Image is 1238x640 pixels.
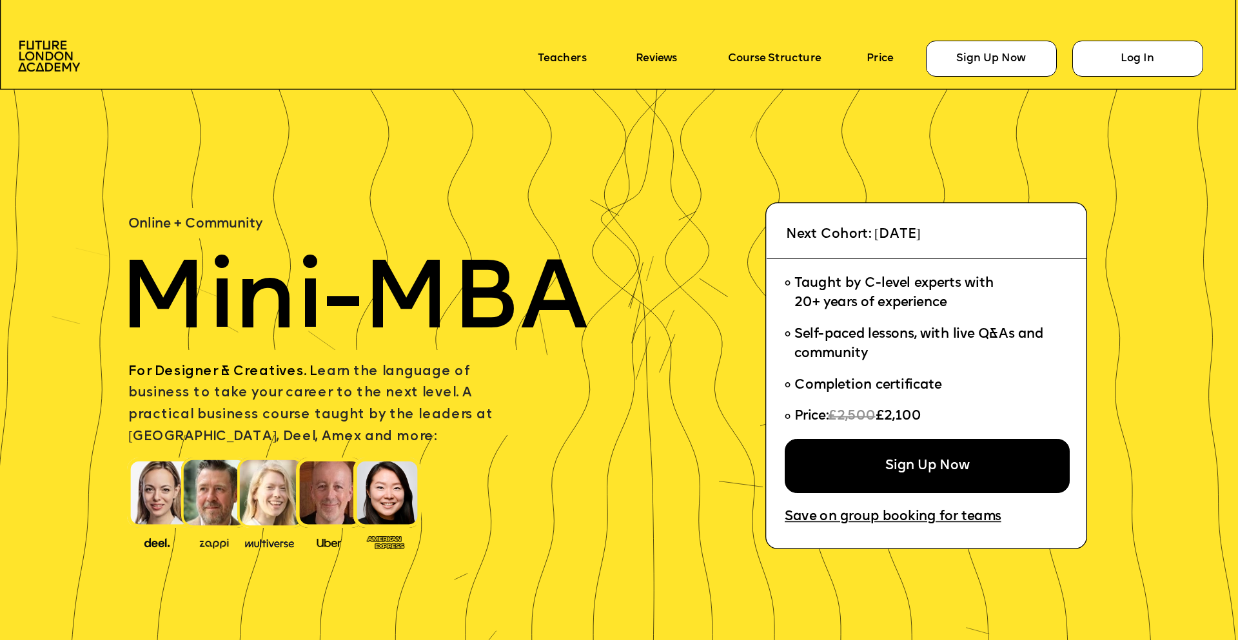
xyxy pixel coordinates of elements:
span: earn the language of business to take your career to the next level. A practical business course ... [128,365,497,444]
span: Online + Community [128,217,262,231]
span: For Designer & Creatives. L [128,365,317,379]
img: image-99cff0b2-a396-4aab-8550-cf4071da2cb9.png [305,535,353,548]
span: Taught by C-level experts with 20+ years of experience [794,277,994,310]
span: Next Cohort: [DATE] [786,228,921,241]
span: Self-paced lessons, with live Q&As and community [794,328,1047,361]
a: Teachers [538,52,586,64]
img: image-b2f1584c-cbf7-4a77-bbe0-f56ae6ee31f2.png [190,535,238,548]
a: Reviews [636,52,677,64]
span: Completion certificate [794,378,942,392]
span: £2,100 [875,410,921,423]
a: Price [867,52,893,64]
a: Course Structure [728,52,821,64]
span: Price: [794,410,829,423]
img: image-93eab660-639c-4de6-957c-4ae039a0235a.png [362,532,410,550]
img: image-388f4489-9820-4c53-9b08-f7df0b8d4ae2.png [133,534,181,549]
img: image-b7d05013-d886-4065-8d38-3eca2af40620.png [241,534,299,549]
a: Save on group booking for teams [785,510,1001,524]
span: Mini-MBA [119,255,588,351]
img: image-aac980e9-41de-4c2d-a048-f29dd30a0068.png [18,41,80,72]
span: £2,500 [828,410,875,423]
